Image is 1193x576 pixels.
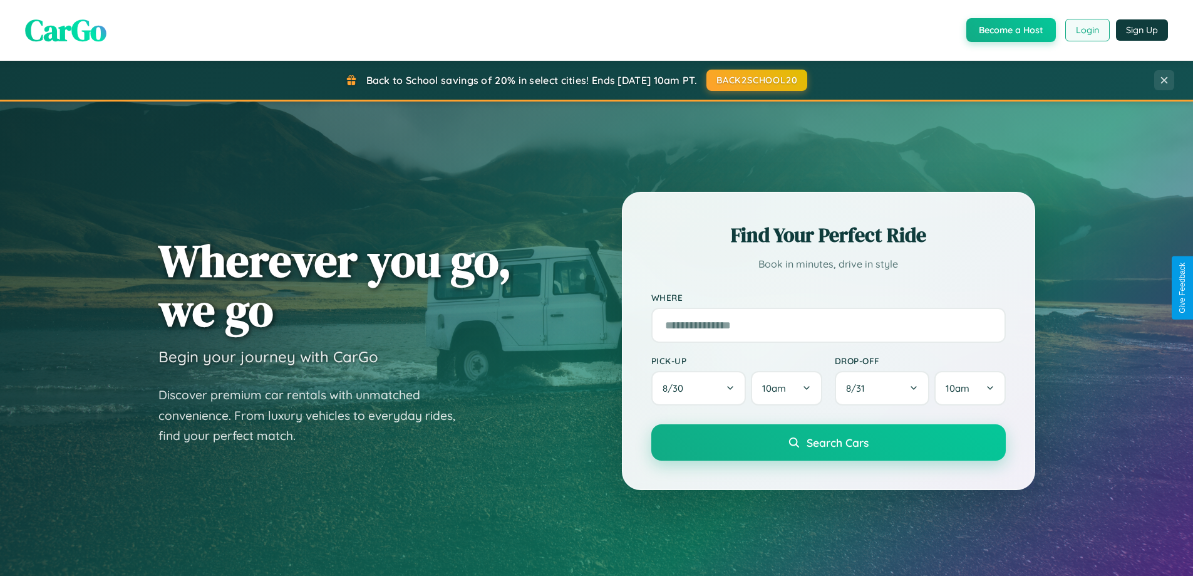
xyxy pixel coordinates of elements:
span: CarGo [25,9,106,51]
span: Back to School savings of 20% in select cities! Ends [DATE] 10am PT. [366,74,697,86]
button: 8/30 [651,371,746,406]
h3: Begin your journey with CarGo [158,347,378,366]
button: Sign Up [1116,19,1168,41]
button: Become a Host [966,18,1056,42]
span: 8 / 31 [846,382,871,394]
span: 10am [762,382,786,394]
label: Pick-up [651,355,822,366]
button: 10am [934,371,1005,406]
label: Drop-off [835,355,1006,366]
span: 8 / 30 [663,382,689,394]
button: BACK2SCHOOL20 [706,70,807,91]
span: Search Cars [807,436,869,449]
label: Where [651,292,1006,303]
p: Discover premium car rentals with unmatched convenience. From luxury vehicles to everyday rides, ... [158,385,472,446]
h2: Find Your Perfect Ride [651,221,1006,249]
span: 10am [946,382,969,394]
button: Login [1065,19,1110,41]
h1: Wherever you go, we go [158,236,512,335]
button: Search Cars [651,424,1006,461]
button: 10am [751,371,822,406]
button: 8/31 [835,371,930,406]
p: Book in minutes, drive in style [651,255,1006,273]
div: Give Feedback [1178,263,1187,313]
